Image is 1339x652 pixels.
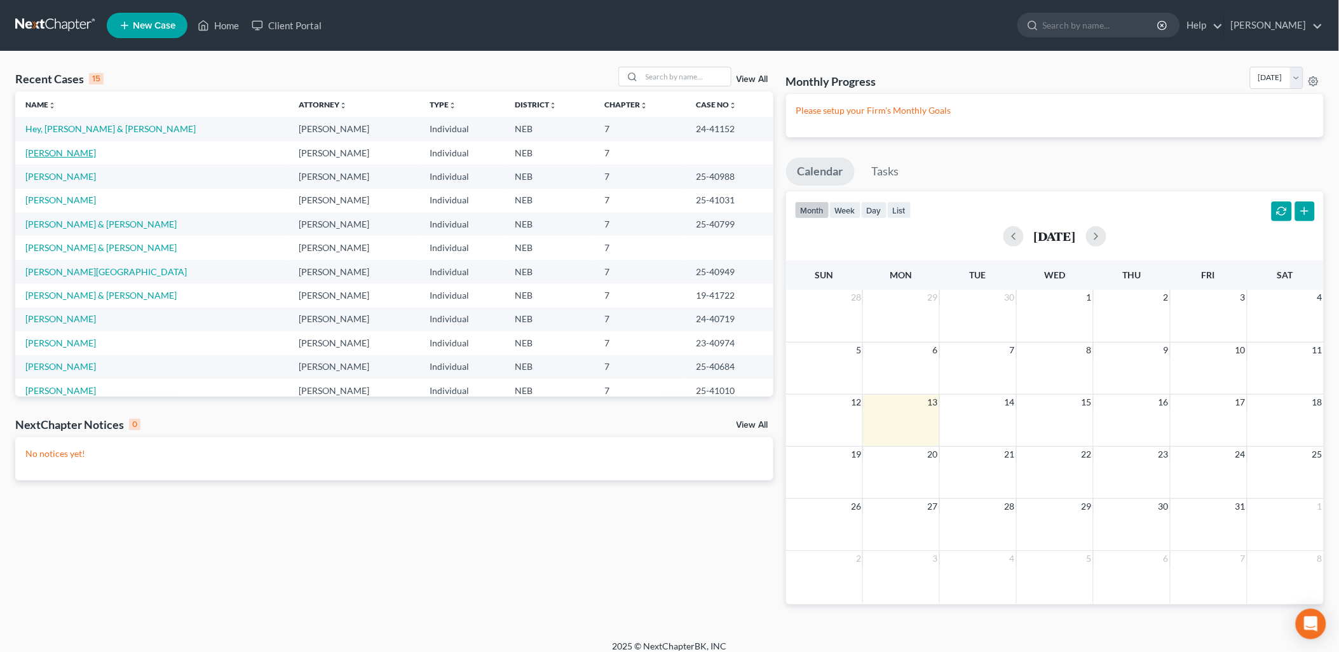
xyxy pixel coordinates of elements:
[505,165,595,188] td: NEB
[1157,499,1170,514] span: 30
[25,266,187,277] a: [PERSON_NAME][GEOGRAPHIC_DATA]
[594,260,686,283] td: 7
[786,74,876,89] h3: Monthly Progress
[505,189,595,212] td: NEB
[419,212,505,236] td: Individual
[289,308,419,331] td: [PERSON_NAME]
[505,331,595,355] td: NEB
[550,102,557,109] i: unfold_more
[289,355,419,379] td: [PERSON_NAME]
[737,75,768,84] a: View All
[25,194,96,205] a: [PERSON_NAME]
[594,308,686,331] td: 7
[419,283,505,307] td: Individual
[1085,551,1093,566] span: 5
[729,102,737,109] i: unfold_more
[289,260,419,283] td: [PERSON_NAME]
[1311,395,1324,410] span: 18
[890,269,913,280] span: Mon
[594,165,686,188] td: 7
[850,447,862,462] span: 19
[1162,343,1170,358] span: 9
[1085,343,1093,358] span: 8
[505,117,595,140] td: NEB
[289,141,419,165] td: [PERSON_NAME]
[1080,395,1093,410] span: 15
[686,189,773,212] td: 25-41031
[419,165,505,188] td: Individual
[686,379,773,402] td: 25-41010
[419,236,505,259] td: Individual
[829,201,861,219] button: week
[1181,14,1223,37] a: Help
[25,171,96,182] a: [PERSON_NAME]
[129,419,140,430] div: 0
[860,158,911,186] a: Tasks
[927,290,939,305] span: 29
[515,100,557,109] a: Districtunfold_more
[686,308,773,331] td: 24-40719
[1043,13,1159,37] input: Search by name...
[594,355,686,379] td: 7
[25,242,177,253] a: [PERSON_NAME] & [PERSON_NAME]
[245,14,328,37] a: Client Portal
[25,290,177,301] a: [PERSON_NAME] & [PERSON_NAME]
[48,102,56,109] i: unfold_more
[855,343,862,358] span: 5
[419,331,505,355] td: Individual
[850,290,862,305] span: 28
[686,260,773,283] td: 25-40949
[1009,551,1016,566] span: 4
[191,14,245,37] a: Home
[970,269,986,280] span: Tue
[1044,269,1065,280] span: Wed
[25,219,177,229] a: [PERSON_NAME] & [PERSON_NAME]
[419,141,505,165] td: Individual
[1162,551,1170,566] span: 6
[289,189,419,212] td: [PERSON_NAME]
[505,236,595,259] td: NEB
[1316,290,1324,305] span: 4
[686,165,773,188] td: 25-40988
[594,141,686,165] td: 7
[1311,343,1324,358] span: 11
[25,123,196,134] a: Hey, [PERSON_NAME] & [PERSON_NAME]
[594,236,686,259] td: 7
[686,283,773,307] td: 19-41722
[1003,395,1016,410] span: 14
[927,447,939,462] span: 20
[594,379,686,402] td: 7
[505,260,595,283] td: NEB
[1277,269,1293,280] span: Sat
[686,117,773,140] td: 24-41152
[815,269,834,280] span: Sun
[289,283,419,307] td: [PERSON_NAME]
[737,421,768,430] a: View All
[25,100,56,109] a: Nameunfold_more
[594,117,686,140] td: 7
[594,331,686,355] td: 7
[505,283,595,307] td: NEB
[133,21,175,31] span: New Case
[289,236,419,259] td: [PERSON_NAME]
[1225,14,1323,37] a: [PERSON_NAME]
[289,165,419,188] td: [PERSON_NAME]
[430,100,456,109] a: Typeunfold_more
[505,141,595,165] td: NEB
[1234,395,1247,410] span: 17
[686,212,773,236] td: 25-40799
[1080,447,1093,462] span: 22
[604,100,648,109] a: Chapterunfold_more
[289,331,419,355] td: [PERSON_NAME]
[594,189,686,212] td: 7
[1157,447,1170,462] span: 23
[640,102,648,109] i: unfold_more
[686,355,773,379] td: 25-40684
[340,102,348,109] i: unfold_more
[1162,290,1170,305] span: 2
[419,189,505,212] td: Individual
[15,71,104,86] div: Recent Cases
[1003,447,1016,462] span: 21
[419,355,505,379] td: Individual
[932,551,939,566] span: 3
